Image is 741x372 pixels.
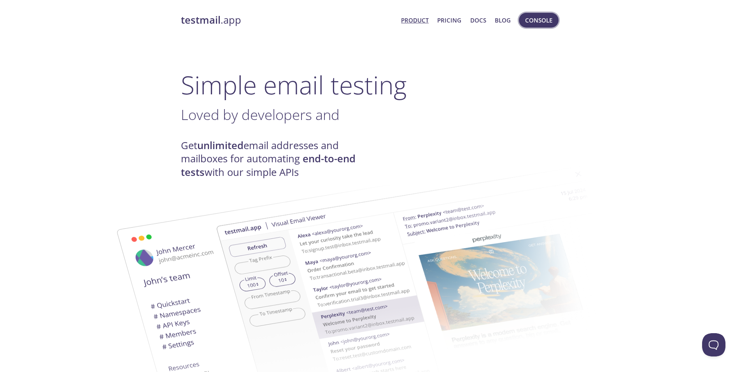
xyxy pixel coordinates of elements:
button: Console [519,13,559,28]
span: Loved by developers and [181,105,340,124]
a: Pricing [437,15,461,25]
iframe: Help Scout Beacon - Open [702,333,725,356]
a: testmail.app [181,14,395,27]
a: Docs [470,15,486,25]
a: Product [401,15,429,25]
a: Blog [495,15,511,25]
strong: testmail [181,13,221,27]
strong: end-to-end tests [181,152,356,179]
span: Console [525,15,552,25]
h4: Get email addresses and mailboxes for automating with our simple APIs [181,139,371,179]
h1: Simple email testing [181,70,561,100]
strong: unlimited [197,139,243,152]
